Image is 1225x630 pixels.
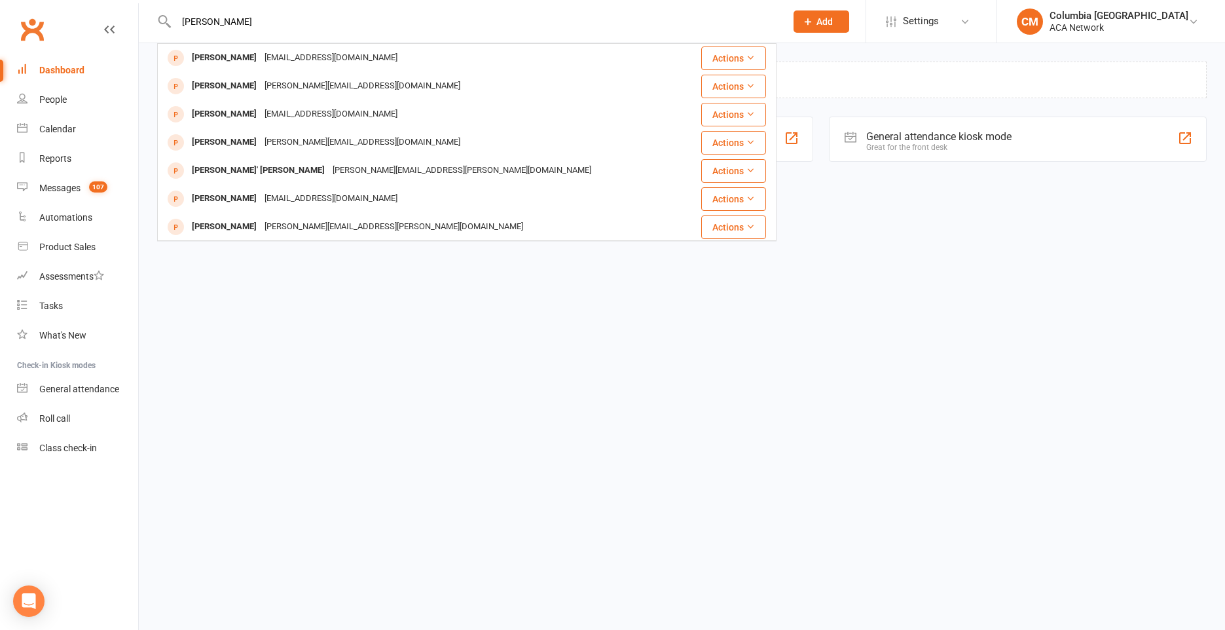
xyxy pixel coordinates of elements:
span: 107 [89,181,107,193]
div: Calendar [39,124,76,134]
div: Messages [39,183,81,193]
a: Messages 107 [17,174,138,203]
button: Actions [701,46,766,70]
div: [EMAIL_ADDRESS][DOMAIN_NAME] [261,189,401,208]
a: What's New [17,321,138,350]
div: [PERSON_NAME][EMAIL_ADDRESS][DOMAIN_NAME] [261,77,464,96]
div: [PERSON_NAME] [188,105,261,124]
button: Actions [701,159,766,183]
a: Tasks [17,291,138,321]
a: General attendance kiosk mode [17,375,138,404]
div: [PERSON_NAME] [188,217,261,236]
button: Actions [701,131,766,155]
input: Search... [172,12,777,31]
div: General attendance [39,384,119,394]
div: [PERSON_NAME] [188,77,261,96]
div: [PERSON_NAME]' [PERSON_NAME] [188,161,329,180]
div: Great for the front desk [866,143,1012,152]
a: Automations [17,203,138,232]
button: Actions [701,187,766,211]
div: [EMAIL_ADDRESS][DOMAIN_NAME] [261,105,401,124]
button: Add [794,10,849,33]
div: Dashboard [39,65,84,75]
a: People [17,85,138,115]
div: Class check-in [39,443,97,453]
button: Actions [701,103,766,126]
div: CM [1017,9,1043,35]
a: Reports [17,144,138,174]
div: [EMAIL_ADDRESS][DOMAIN_NAME] [261,48,401,67]
div: People [39,94,67,105]
div: [PERSON_NAME] [188,133,261,152]
a: Product Sales [17,232,138,262]
div: Open Intercom Messenger [13,585,45,617]
div: Roll call [39,413,70,424]
div: Product Sales [39,242,96,252]
div: What's New [39,330,86,341]
a: Class kiosk mode [17,434,138,463]
button: Actions [701,215,766,239]
div: [PERSON_NAME][EMAIL_ADDRESS][PERSON_NAME][DOMAIN_NAME] [329,161,595,180]
div: [PERSON_NAME][EMAIL_ADDRESS][DOMAIN_NAME] [261,133,464,152]
div: Assessments [39,271,104,282]
div: [PERSON_NAME] [188,189,261,208]
div: Automations [39,212,92,223]
span: Settings [903,7,939,36]
div: ACA Network [1050,22,1188,33]
div: [PERSON_NAME] [188,48,261,67]
a: Calendar [17,115,138,144]
button: Actions [701,75,766,98]
div: Tasks [39,301,63,311]
div: Reports [39,153,71,164]
div: General attendance kiosk mode [866,130,1012,143]
div: [PERSON_NAME][EMAIL_ADDRESS][PERSON_NAME][DOMAIN_NAME] [261,217,527,236]
a: Assessments [17,262,138,291]
a: Roll call [17,404,138,434]
div: Columbia [GEOGRAPHIC_DATA] [1050,10,1188,22]
a: Dashboard [17,56,138,85]
span: Add [816,16,833,27]
a: Clubworx [16,13,48,46]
